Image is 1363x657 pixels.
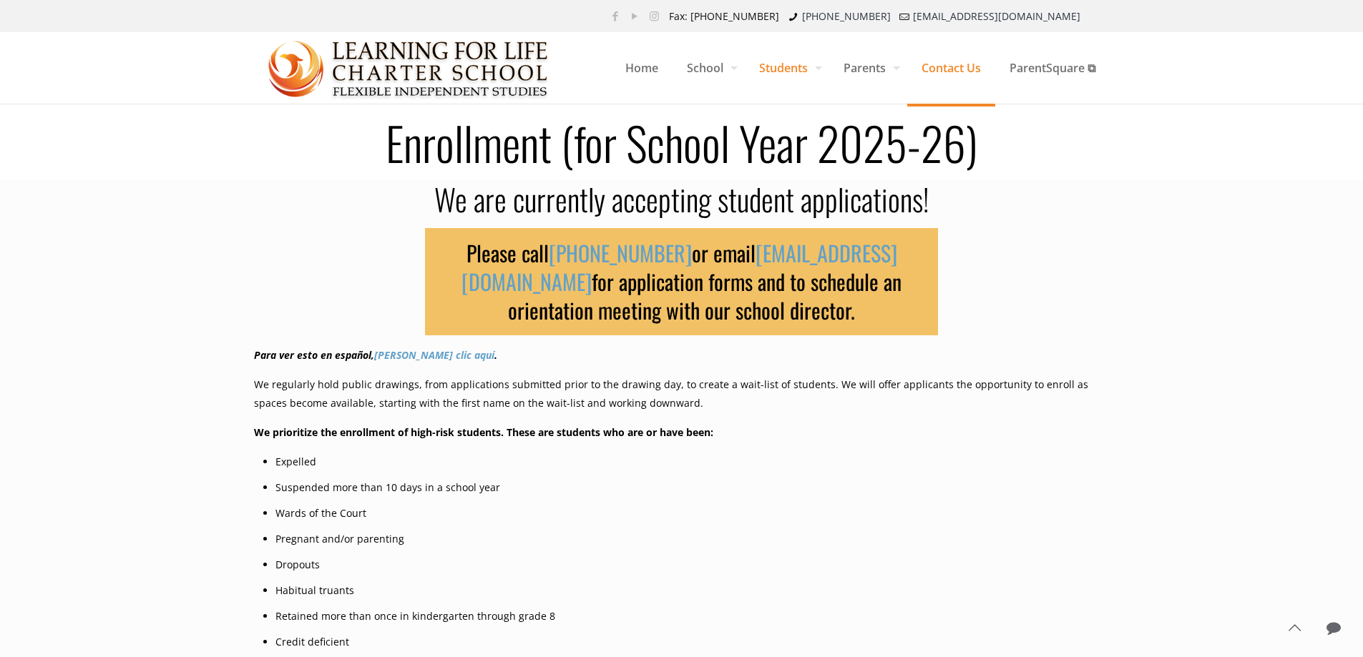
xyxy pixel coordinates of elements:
[275,453,1110,471] li: Expelled
[268,33,549,104] img: Enrollment (for School Year 2025-26)
[1279,613,1309,643] a: Back to top icon
[611,46,673,89] span: Home
[374,348,494,362] a: [PERSON_NAME] clic aquí
[275,530,1110,548] li: Pregnant and/or parenting
[461,237,897,297] a: [EMAIL_ADDRESS][DOMAIN_NAME]
[254,375,1110,413] p: We regularly hold public drawings, from applications submitted prior to the drawing day, to creat...
[275,633,1110,651] li: Credit deficient
[425,228,939,335] h3: Please call or email for application forms and to schedule an orientation meeting with our school...
[549,237,692,269] a: [PHONE_NUMBER]
[254,348,497,362] em: Para ver esto en español, .
[275,581,1110,600] li: Habitual truants
[245,119,1118,165] h1: Enrollment (for School Year 2025-26)
[907,32,995,104] a: Contact Us
[647,9,662,23] a: Instagram icon
[907,46,995,89] span: Contact Us
[275,607,1110,626] li: Retained more than once in kindergarten through grade 8
[275,504,1110,523] li: Wards of the Court
[745,32,829,104] a: Students
[802,9,891,23] a: [PHONE_NUMBER]
[627,9,643,23] a: YouTube icon
[995,46,1110,89] span: ParentSquare ⧉
[254,180,1110,217] h2: We are currently accepting student applications!
[913,9,1080,23] a: [EMAIL_ADDRESS][DOMAIN_NAME]
[829,32,907,104] a: Parents
[898,9,912,23] i: mail
[745,46,829,89] span: Students
[275,478,1110,497] li: Suspended more than 10 days in a school year
[608,9,623,23] a: Facebook icon
[786,9,801,23] i: phone
[995,32,1110,104] a: ParentSquare ⧉
[611,32,673,104] a: Home
[254,425,713,439] b: We prioritize the enrollment of high-risk students. These are students who are or have been:
[268,32,549,104] a: Learning for Life Charter School
[673,32,745,104] a: School
[275,555,1110,574] li: Dropouts
[673,46,745,89] span: School
[829,46,907,89] span: Parents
